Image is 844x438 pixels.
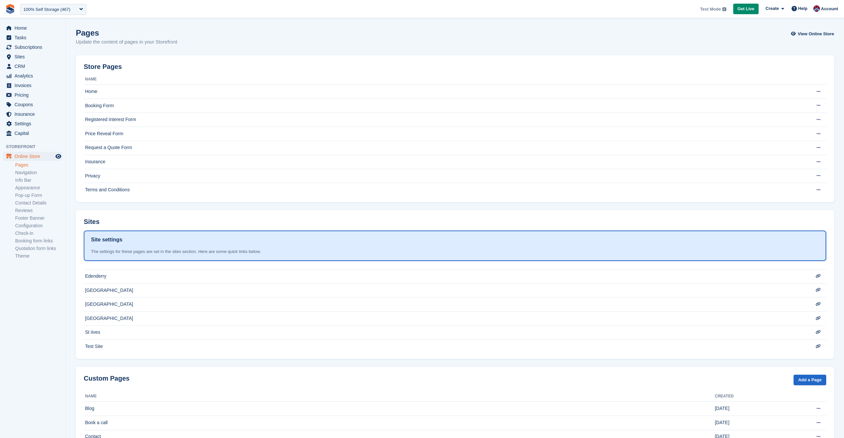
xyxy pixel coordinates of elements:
[715,391,789,402] th: Created
[84,218,100,226] h2: Sites
[15,162,62,168] a: Pages
[84,391,715,402] th: Name
[794,375,826,386] a: Add a Page
[15,109,54,119] span: Insurance
[3,90,62,100] a: menu
[3,109,62,119] a: menu
[84,183,789,197] td: Terms and Conditions
[84,169,789,183] td: Privacy
[715,416,789,430] td: [DATE]
[76,28,177,37] h1: Pages
[3,152,62,161] a: menu
[715,402,789,416] td: [DATE]
[84,155,789,169] td: Insurance
[15,152,54,161] span: Online Store
[84,63,122,71] h2: Store Pages
[733,4,759,15] a: Get Live
[3,71,62,80] a: menu
[15,200,62,206] a: Contact Details
[813,5,820,12] img: David Hughes
[15,129,54,138] span: Capital
[84,375,130,382] h2: Custom Pages
[91,248,819,255] div: The settings for these pages are set in the sites section. Here are some quick links below.
[84,269,789,284] td: Edenderry
[798,31,834,37] span: View Online Store
[15,245,62,252] a: Quotation form links
[15,62,54,71] span: CRM
[84,85,789,99] td: Home
[3,62,62,71] a: menu
[15,215,62,221] a: Footer Banner
[84,326,789,340] td: St iIves
[6,143,66,150] span: Storefront
[722,7,726,11] img: icon-info-grey-7440780725fd019a000dd9b08b2336e03edf1995a4989e88bcd33f0948082b44.svg
[84,311,789,326] td: [GEOGRAPHIC_DATA]
[15,23,54,33] span: Home
[15,43,54,52] span: Subscriptions
[84,402,715,416] td: Blog
[3,81,62,90] a: menu
[23,6,70,13] div: 100% Self Storage (467)
[3,52,62,61] a: menu
[15,253,62,259] a: Theme
[15,170,62,176] a: Navigation
[84,297,789,312] td: [GEOGRAPHIC_DATA]
[798,5,807,12] span: Help
[738,6,754,12] span: Get Live
[15,81,54,90] span: Invoices
[700,6,721,13] span: Test Mode
[15,100,54,109] span: Coupons
[3,43,62,52] a: menu
[91,236,122,244] h1: Site settings
[54,152,62,160] a: Preview store
[15,52,54,61] span: Sites
[3,100,62,109] a: menu
[15,71,54,80] span: Analytics
[84,113,789,127] td: Registered Interest Form
[15,238,62,244] a: Booking form links
[84,416,715,430] td: Book a call
[84,74,789,85] th: Name
[3,129,62,138] a: menu
[15,177,62,183] a: Info Bar
[5,4,15,14] img: stora-icon-8386f47178a22dfd0bd8f6a31ec36ba5ce8667c1dd55bd0f319d3a0aa187defe.svg
[84,127,789,141] td: Price Reveal Form
[15,223,62,229] a: Configuration
[84,283,789,297] td: [GEOGRAPHIC_DATA]
[766,5,779,12] span: Create
[84,340,789,354] td: Test Site
[793,28,834,39] a: View Online Store
[76,38,177,46] p: Update the content of pages in your Storefront
[15,119,54,128] span: Settings
[15,230,62,236] a: Check-in
[821,6,838,12] span: Account
[15,33,54,42] span: Tasks
[84,141,789,155] td: Request a Quote Form
[15,185,62,191] a: Appearance
[15,207,62,214] a: Reviews
[84,99,789,113] td: Booking Form
[3,23,62,33] a: menu
[3,33,62,42] a: menu
[15,90,54,100] span: Pricing
[15,192,62,199] a: Pop-up Form
[3,119,62,128] a: menu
